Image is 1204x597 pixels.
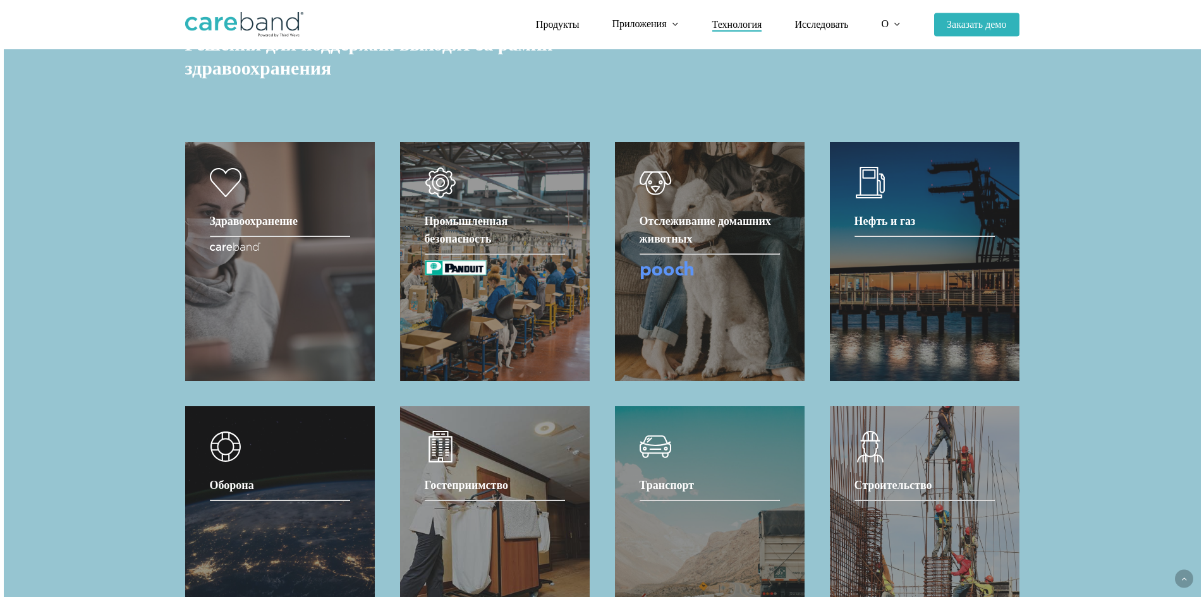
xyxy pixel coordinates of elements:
font: Заказать демо [947,19,1006,30]
font: Продукты [536,19,580,30]
a: Заказать демо [934,20,1019,30]
font: Исследовать [794,19,848,30]
font: Транспорт [640,479,695,491]
a: О [882,19,902,30]
font: Гостеприимство [425,479,509,491]
font: Технология [712,19,762,30]
font: Нефть и газ [854,215,916,227]
a: Вернуться наверх [1175,570,1193,588]
font: Здравоохранение [210,215,298,227]
font: Оборона [210,479,254,491]
font: Строительство [854,479,932,491]
a: Продукты [536,20,580,30]
font: О [882,18,889,29]
a: Исследовать [794,20,848,30]
font: Приложения [612,18,666,29]
a: Приложения [612,19,679,30]
a: Технология [712,20,762,30]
